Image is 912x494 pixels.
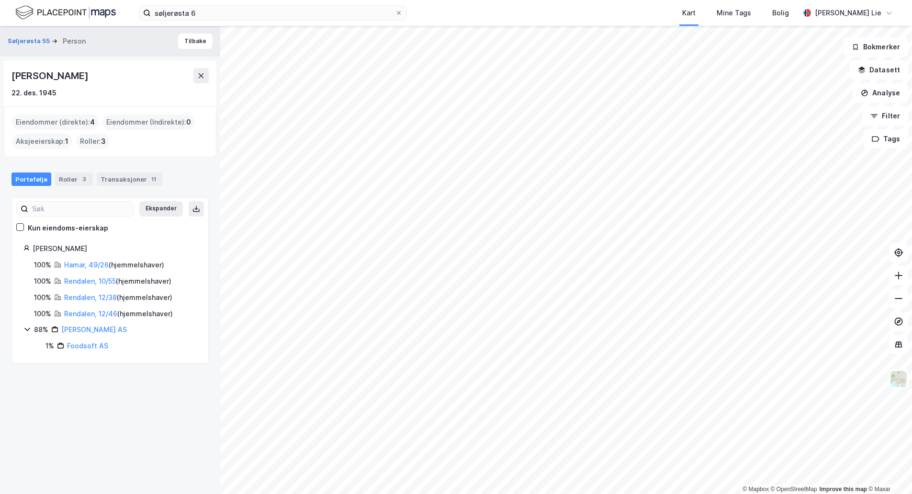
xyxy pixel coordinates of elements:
[186,116,191,128] span: 0
[864,129,908,149] button: Tags
[34,292,51,303] div: 100%
[11,87,56,99] div: 22. des. 1945
[139,201,183,217] button: Ekspander
[64,276,171,287] div: ( hjemmelshaver )
[64,277,116,285] a: Rendalen, 10/55
[64,292,172,303] div: ( hjemmelshaver )
[864,448,912,494] div: Kontrollprogram for chat
[63,35,86,47] div: Person
[64,308,173,320] div: ( hjemmelshaver )
[815,7,881,19] div: [PERSON_NAME] Lie
[771,486,817,493] a: OpenStreetMap
[45,340,54,352] div: 1%
[862,106,908,126] button: Filter
[149,174,158,184] div: 11
[64,259,164,271] div: ( hjemmelshaver )
[717,7,751,19] div: Mine Tags
[64,293,117,301] a: Rendalen, 12/38
[79,174,89,184] div: 3
[820,486,867,493] a: Improve this map
[33,243,197,254] div: [PERSON_NAME]
[34,259,51,271] div: 100%
[34,276,51,287] div: 100%
[8,36,52,46] button: Søljerøsta 55
[76,134,110,149] div: Roller :
[772,7,789,19] div: Bolig
[151,6,395,20] input: Søk på adresse, matrikkel, gårdeiere, leietakere eller personer
[15,4,116,21] img: logo.f888ab2527a4732fd821a326f86c7f29.svg
[90,116,95,128] span: 4
[34,308,51,320] div: 100%
[102,115,195,130] div: Eiendommer (Indirekte) :
[889,370,908,388] img: Z
[853,83,908,103] button: Analyse
[11,68,90,83] div: [PERSON_NAME]
[55,172,93,186] div: Roller
[64,310,117,318] a: Rendalen, 12/46
[12,115,99,130] div: Eiendommer (direkte) :
[64,261,109,269] a: Hamar, 49/26
[864,448,912,494] iframe: Chat Widget
[844,37,908,57] button: Bokmerker
[178,34,213,49] button: Tilbake
[67,342,108,350] a: Foodsoft AS
[61,325,127,333] a: [PERSON_NAME] AS
[34,324,48,335] div: 88%
[97,172,162,186] div: Transaksjoner
[11,172,51,186] div: Portefølje
[850,60,908,80] button: Datasett
[12,134,72,149] div: Aksjeeierskap :
[743,486,769,493] a: Mapbox
[65,136,68,147] span: 1
[28,202,133,216] input: Søk
[101,136,106,147] span: 3
[28,222,108,234] div: Kun eiendoms-eierskap
[682,7,696,19] div: Kart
